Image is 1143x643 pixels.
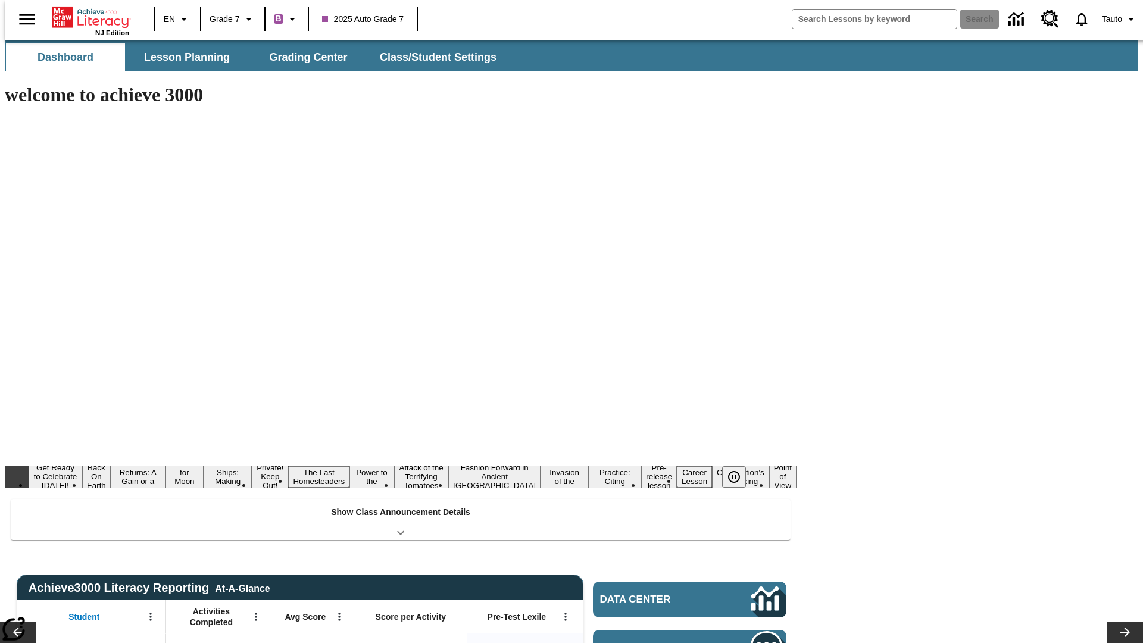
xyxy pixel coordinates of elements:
button: Open side menu [10,2,45,37]
a: Data Center [593,582,786,617]
a: Notifications [1066,4,1097,35]
span: Grade 7 [210,13,240,26]
span: EN [164,13,175,26]
button: Slide 7 The Last Homesteaders [288,466,349,488]
span: NJ Edition [95,29,129,36]
button: Slide 16 Point of View [769,461,797,492]
span: Avg Score [285,611,326,622]
span: B [276,11,282,26]
button: Slide 12 Mixed Practice: Citing Evidence [588,457,641,497]
a: Home [52,5,129,29]
h1: welcome to achieve 3000 [5,84,797,106]
div: SubNavbar [5,43,507,71]
button: Boost Class color is purple. Change class color [269,8,304,30]
span: Data Center [600,594,711,605]
button: Class/Student Settings [370,43,506,71]
button: Slide 2 Back On Earth [82,461,111,492]
a: Resource Center, Will open in new tab [1034,3,1066,35]
a: Data Center [1001,3,1034,36]
button: Slide 14 Career Lesson [677,466,712,488]
span: Pre-Test Lexile [488,611,546,622]
button: Slide 11 The Invasion of the Free CD [541,457,588,497]
span: 2025 Auto Grade 7 [322,13,404,26]
span: Tauto [1102,13,1122,26]
button: Slide 8 Solar Power to the People [349,457,394,497]
div: Pause [722,466,758,488]
p: Show Class Announcement Details [331,506,470,519]
div: SubNavbar [5,40,1138,71]
button: Lesson Planning [127,43,246,71]
button: Slide 6 Private! Keep Out! [252,461,288,492]
button: Grading Center [249,43,368,71]
span: Activities Completed [172,606,251,628]
button: Dashboard [6,43,125,71]
button: Slide 10 Fashion Forward in Ancient Rome [448,461,541,492]
button: Open Menu [557,608,574,626]
div: Home [52,4,129,36]
button: Slide 1 Get Ready to Celebrate Juneteenth! [29,461,82,492]
button: Slide 4 Time for Moon Rules? [165,457,204,497]
button: Slide 13 Pre-release lesson [641,461,677,492]
button: Pause [722,466,746,488]
button: Slide 3 Free Returns: A Gain or a Drain? [111,457,165,497]
button: Grade: Grade 7, Select a grade [205,8,261,30]
button: Open Menu [330,608,348,626]
button: Language: EN, Select a language [158,8,196,30]
button: Slide 9 Attack of the Terrifying Tomatoes [394,461,448,492]
button: Open Menu [142,608,160,626]
button: Slide 5 Cruise Ships: Making Waves [204,457,252,497]
button: Open Menu [247,608,265,626]
div: Show Class Announcement Details [11,499,791,540]
input: search field [792,10,957,29]
span: Student [68,611,99,622]
div: At-A-Glance [215,581,270,594]
button: Lesson carousel, Next [1107,622,1143,643]
button: Slide 15 The Constitution's Balancing Act [712,457,769,497]
span: Score per Activity [376,611,446,622]
button: Profile/Settings [1097,8,1143,30]
span: Achieve3000 Literacy Reporting [29,581,270,595]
